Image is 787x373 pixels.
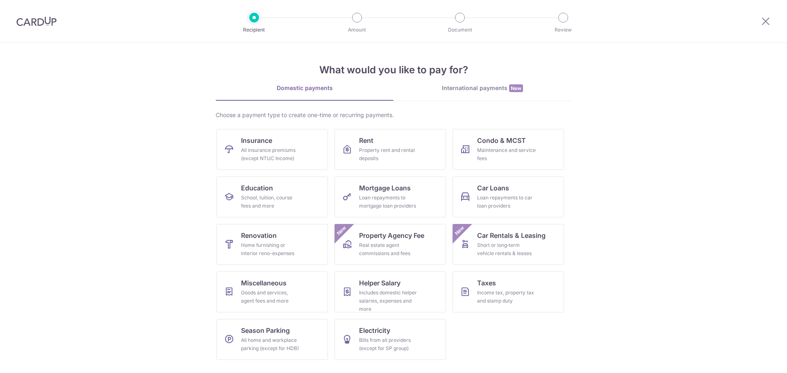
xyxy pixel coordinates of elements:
[359,136,373,145] span: Rent
[477,194,536,210] div: Loan repayments to car loan providers
[509,84,523,92] span: New
[477,289,536,305] div: Income tax, property tax and stamp duty
[359,194,418,210] div: Loan repayments to mortgage loan providers
[359,241,418,258] div: Real estate agent commissions and fees
[453,129,564,170] a: Condo & MCSTMaintenance and service fees
[359,289,418,313] div: Includes domestic helper salaries, expenses and more
[334,129,446,170] a: RentProperty rent and rental deposits
[16,16,57,26] img: CardUp
[334,271,446,312] a: Helper SalaryIncludes domestic helper salaries, expenses and more
[477,183,509,193] span: Car Loans
[477,278,496,288] span: Taxes
[359,326,390,335] span: Electricity
[359,183,411,193] span: Mortgage Loans
[241,194,300,210] div: School, tuition, course fees and more
[241,289,300,305] div: Goods and services, agent fees and more
[241,231,277,240] span: Renovation
[241,146,300,163] div: All insurance premiums (except NTUC Income)
[453,224,564,265] a: Car Rentals & LeasingShort or long‑term vehicle rentals & leasesNew
[216,111,571,119] div: Choose a payment type to create one-time or recurring payments.
[216,319,328,360] a: Season ParkingAll home and workplace parking (except for HDB)
[359,231,424,240] span: Property Agency Fee
[334,319,446,360] a: ElectricityBills from all providers (except for SP group)
[216,84,393,92] div: Domestic payments
[335,224,348,237] span: New
[430,26,490,34] p: Document
[216,176,328,217] a: EducationSchool, tuition, course fees and more
[327,26,387,34] p: Amount
[216,224,328,265] a: RenovationHome furnishing or interior reno-expenses
[453,224,466,237] span: New
[241,278,287,288] span: Miscellaneous
[533,26,594,34] p: Review
[359,146,418,163] div: Property rent and rental deposits
[359,336,418,353] div: Bills from all providers (except for SP group)
[477,241,536,258] div: Short or long‑term vehicle rentals & leases
[453,271,564,312] a: TaxesIncome tax, property tax and stamp duty
[359,278,400,288] span: Helper Salary
[477,136,526,145] span: Condo & MCST
[224,26,284,34] p: Recipient
[334,176,446,217] a: Mortgage LoansLoan repayments to mortgage loan providers
[216,271,328,312] a: MiscellaneousGoods and services, agent fees and more
[241,336,300,353] div: All home and workplace parking (except for HDB)
[334,224,446,265] a: Property Agency FeeReal estate agent commissions and feesNew
[735,348,779,369] iframe: Opens a widget where you can find more information
[241,183,273,193] span: Education
[477,146,536,163] div: Maintenance and service fees
[241,326,290,335] span: Season Parking
[241,241,300,258] div: Home furnishing or interior reno-expenses
[216,63,571,77] h4: What would you like to pay for?
[216,129,328,170] a: InsuranceAll insurance premiums (except NTUC Income)
[453,176,564,217] a: Car LoansLoan repayments to car loan providers
[477,231,546,240] span: Car Rentals & Leasing
[393,84,571,93] div: International payments
[241,136,272,145] span: Insurance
